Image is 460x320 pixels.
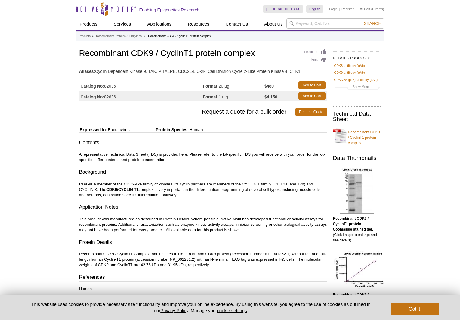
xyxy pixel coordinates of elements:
[79,203,327,212] h3: Application Notes
[79,33,91,39] a: Products
[79,274,327,282] h3: References
[334,63,365,68] a: CDK8 antibody (pAb)
[364,21,381,26] span: Search
[333,216,381,243] p: (Click image to enlarge and see details).
[360,7,370,11] a: Cart
[334,84,380,91] a: Show More
[79,239,327,247] h3: Protein Details
[333,126,381,146] a: Recombinant CDK9 / CyclinT1 protein complex
[333,292,381,319] p: (Click image to enlarge and see details).
[203,91,265,101] td: 1 mg
[21,301,381,314] p: This website uses cookies to provide necessary site functionality and improve your online experie...
[107,127,129,132] span: Baculovirus
[341,7,354,11] a: Register
[81,94,104,100] strong: Catalog No:
[306,5,323,13] a: English
[79,152,327,163] p: A representative Technical Data Sheet (TDS) is provided here. Please refer to the lot-specific TD...
[360,7,363,10] img: Your Cart
[131,127,189,132] span: Protein Species:
[203,80,265,91] td: 20 µg
[298,81,326,89] a: Add to Cart
[329,7,337,11] a: Login
[139,7,199,13] h2: Enabling Epigenetics Research
[264,83,274,89] strong: $480
[222,18,252,30] a: Contact Us
[110,18,135,30] a: Services
[333,293,377,308] b: Recombinant CDK9 / CyclinT1 protein ADP-Glo activity assay.
[79,49,327,59] h1: Recombinant CDK9 / CyclinT1 protein complex
[160,308,188,313] a: Privacy Policy
[144,34,146,38] li: »
[333,111,381,122] h2: Technical Data Sheet
[217,308,247,313] button: cookie settings
[189,127,203,132] span: Human
[295,108,327,116] a: Request Quote
[264,94,277,100] strong: $4,150
[261,18,286,30] a: About Us
[144,18,175,30] a: Applications
[81,83,104,89] strong: Catalog No:
[333,250,389,290] img: Recombinant CDK9 / CyclinT1 protein ADP-Glo activity assay
[333,155,381,161] h2: Data Thumbnails
[333,216,373,231] b: Recombinant CDK9 / CyclinT1 protein Coomassie stained gel.
[339,5,340,13] li: |
[76,18,101,30] a: Products
[304,49,327,55] a: Feedback
[362,21,383,26] button: Search
[334,70,365,75] a: CDK9 antibody (pAb)
[148,34,211,38] li: Recombinant CDK9 / CyclinT1 protein complex
[79,127,107,132] span: Expressed In:
[298,92,326,100] a: Add to Cart
[333,51,381,62] h2: RELATED PRODUCTS
[340,167,374,214] img: Recombinant CDK9 / CyclinT1 protein Coomassie gel
[96,33,142,39] a: Recombinant Proteins & Enzymes
[79,251,327,268] p: Recombinant CDK9 / CyclinT1 Complex that includes full length human CDK9 protein (accession numbe...
[106,187,139,192] strong: CDK9/CYCLIN T1
[79,182,327,198] p: is a member of the CDC2-like family of kinases. Its cyclin partners are members of the CYCLIN T f...
[79,69,95,74] strong: Aliases:
[263,5,304,13] a: [GEOGRAPHIC_DATA]
[79,182,90,186] strong: CDK9
[79,139,327,148] h3: Contents
[79,216,327,233] p: This product was manufactured as described in Protein Details. Where possible, Active Motif has d...
[79,91,203,101] td: 82636
[79,169,327,177] h3: Background
[79,65,327,75] td: Cyclin Dependent Kinase 9, TAK, PITALRE, CDC2L4, C-2k, Cell Division Cycle 2-Like Protein Kinase ...
[334,77,378,82] a: CDKN2A (p16) antibody (pAb)
[360,5,384,13] li: (0 items)
[79,286,327,292] p: Human
[184,18,213,30] a: Resources
[286,18,384,29] input: Keyword, Cat. No.
[203,94,219,100] strong: Format:
[79,80,203,91] td: 82036
[304,57,327,64] a: Print
[391,303,439,315] button: Got it!
[92,34,94,38] li: »
[203,83,219,89] strong: Format:
[79,108,295,116] span: Request a quote for a bulk order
